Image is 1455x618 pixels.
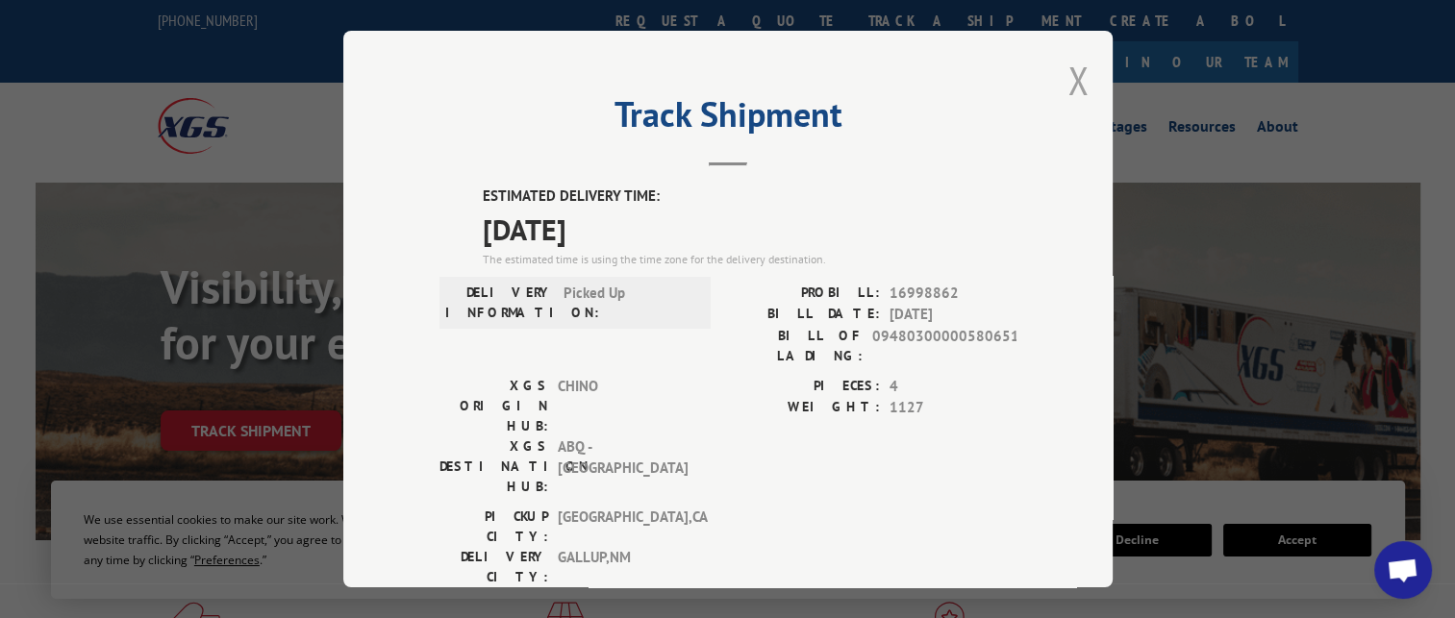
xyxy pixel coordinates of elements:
[439,376,548,436] label: XGS ORIGIN HUB:
[439,507,548,547] label: PICKUP CITY:
[483,208,1016,251] span: [DATE]
[728,304,880,326] label: BILL DATE:
[890,397,1016,419] span: 1127
[558,376,688,436] span: CHINO
[890,283,1016,305] span: 16998862
[728,326,863,366] label: BILL OF LADING:
[558,547,688,587] span: GALLUP , NM
[483,185,1016,208] label: ESTIMATED DELIVERY TIME:
[1067,55,1089,106] button: Close modal
[564,283,693,323] span: Picked Up
[558,507,688,547] span: [GEOGRAPHIC_DATA] , CA
[445,283,554,323] label: DELIVERY INFORMATION:
[728,376,880,398] label: PIECES:
[890,304,1016,326] span: [DATE]
[1374,541,1432,599] div: Open chat
[558,436,688,497] span: ABQ - [GEOGRAPHIC_DATA]
[439,101,1016,137] h2: Track Shipment
[872,326,1016,366] span: 09480300000580651
[439,547,548,587] label: DELIVERY CITY:
[439,436,548,497] label: XGS DESTINATION HUB:
[483,251,1016,268] div: The estimated time is using the time zone for the delivery destination.
[728,397,880,419] label: WEIGHT:
[890,376,1016,398] span: 4
[728,283,880,305] label: PROBILL:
